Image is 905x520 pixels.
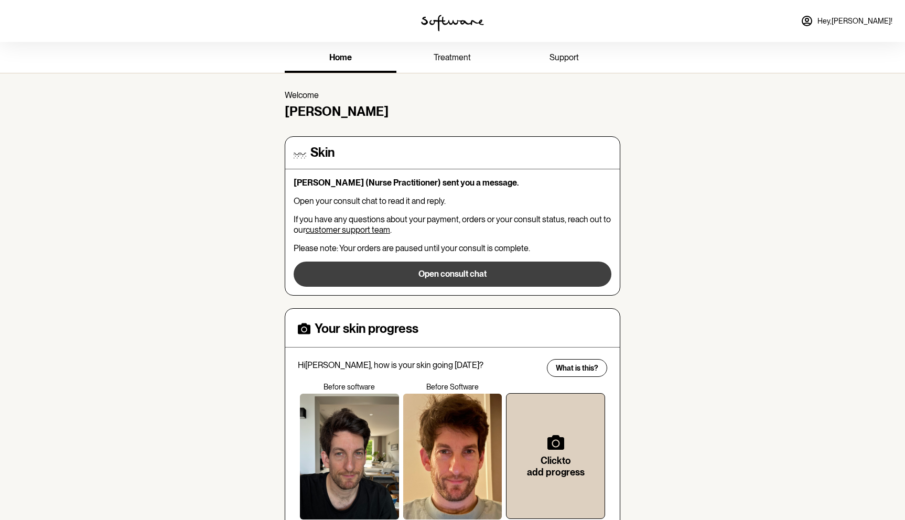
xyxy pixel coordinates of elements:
p: Open your consult chat to read it and reply. [294,196,611,206]
button: Open consult chat [294,262,611,287]
span: treatment [434,52,471,62]
h4: Your skin progress [315,321,418,337]
h6: Click to add progress [523,455,588,478]
p: If you have any questions about your payment, orders or your consult status, reach out to our . [294,214,611,234]
span: Hey, [PERSON_NAME] ! [817,17,892,26]
p: Before software [298,383,401,392]
p: Before Software [401,383,504,392]
span: What is this? [556,364,598,373]
a: Hey,[PERSON_NAME]! [794,8,899,34]
button: What is this? [547,359,607,377]
p: Welcome [285,90,620,100]
a: home [285,44,396,73]
p: [PERSON_NAME] (Nurse Practitioner) sent you a message. [294,178,611,188]
a: support [509,44,620,73]
h4: [PERSON_NAME] [285,104,620,120]
a: customer support team [306,225,390,235]
a: treatment [396,44,508,73]
img: software logo [421,15,484,31]
h4: Skin [310,145,335,160]
span: support [550,52,579,62]
span: home [329,52,352,62]
p: Please note: Your orders are paused until your consult is complete. [294,243,611,253]
p: Hi [PERSON_NAME] , how is your skin going [DATE]? [298,360,540,370]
